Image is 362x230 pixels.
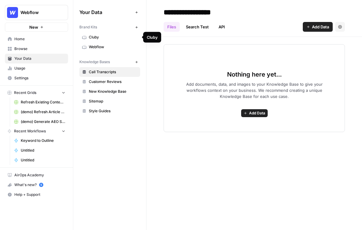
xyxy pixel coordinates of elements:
span: Style Guides [89,108,137,114]
span: Add Data [249,110,265,116]
button: Workspace: Webflow [5,5,68,20]
button: What's new? 5 [5,180,68,190]
text: 5 [40,183,42,186]
span: Add Data [312,24,329,30]
a: Cluby [79,32,140,42]
a: (demo) Refresh Article Content & Analysis [11,107,68,117]
img: Webflow Logo [7,7,18,18]
span: Cluby [89,34,137,40]
span: Brand Kits [79,24,97,30]
span: (demo) Generate AEO Scorecard [21,119,65,124]
a: API [215,22,229,32]
span: Recent Workflows [14,128,46,134]
a: Settings [5,73,68,83]
span: Usage [14,66,65,71]
a: 5 [39,183,43,187]
span: Recent Grids [14,90,36,95]
span: Add documents, data, and images to your Knowledge Base to give your workflows context on your bus... [176,81,332,99]
button: Recent Grids [5,88,68,97]
span: Sitemap [89,99,137,104]
button: Add Data [303,22,333,32]
span: Keyword to Outline [21,138,65,143]
a: Files [164,22,180,32]
span: AirOps Academy [14,172,65,178]
a: Search Test [182,22,212,32]
a: Webflow [79,42,140,52]
span: (demo) Refresh Article Content & Analysis [21,109,65,115]
a: Call Transcripts [79,67,140,77]
span: Help + Support [14,192,65,197]
span: New Knowledge Base [89,89,137,94]
span: Your Data [79,9,133,16]
span: New [29,24,38,30]
a: Browse [5,44,68,54]
span: Untitled [21,148,65,153]
button: New [5,23,68,32]
span: Browse [14,46,65,52]
span: Customer Reviews [89,79,137,84]
a: Your Data [5,54,68,63]
span: Webflow [89,44,137,50]
a: Refresh Existing Content (1) [11,97,68,107]
a: Style Guides [79,106,140,116]
span: Webflow [20,9,57,16]
span: Call Transcripts [89,69,137,75]
span: Knowledge Bases [79,59,110,65]
span: Home [14,36,65,42]
div: What's new? [5,180,68,189]
button: Add Data [241,109,268,117]
a: Customer Reviews [79,77,140,87]
a: Keyword to Outline [11,136,68,146]
button: Help + Support [5,190,68,199]
a: Sitemap [79,96,140,106]
a: Untitled [11,146,68,155]
a: (demo) Generate AEO Scorecard [11,117,68,127]
div: Cluby [147,34,158,40]
span: Your Data [14,56,65,61]
span: Refresh Existing Content (1) [21,99,65,105]
button: Recent Workflows [5,127,68,136]
a: Home [5,34,68,44]
a: Untitled [11,155,68,165]
a: AirOps Academy [5,170,68,180]
span: Nothing here yet... [227,70,282,79]
span: Settings [14,75,65,81]
a: Usage [5,63,68,73]
a: New Knowledge Base [79,87,140,96]
span: Untitled [21,157,65,163]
